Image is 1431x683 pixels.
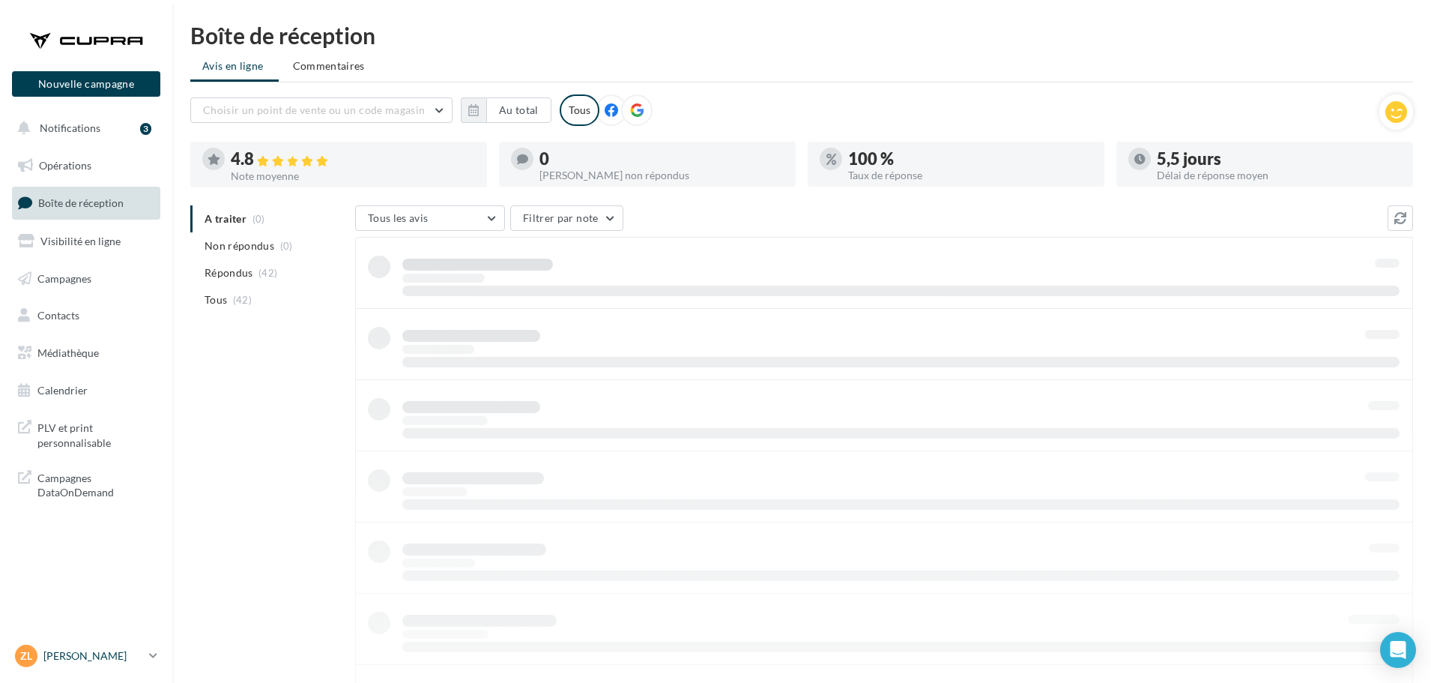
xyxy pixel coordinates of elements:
[37,309,79,322] span: Contacts
[231,151,475,168] div: 4.8
[38,196,124,209] span: Boîte de réception
[40,121,100,134] span: Notifications
[37,271,91,284] span: Campagnes
[848,151,1092,167] div: 100 %
[1157,151,1401,167] div: 5,5 jours
[9,462,163,506] a: Campagnes DataOnDemand
[461,97,551,123] button: Au total
[9,375,163,406] a: Calendrier
[293,59,365,72] span: Commentaires
[37,384,88,397] span: Calendrier
[205,292,227,307] span: Tous
[258,267,277,279] span: (42)
[9,412,163,456] a: PLV et print personnalisable
[37,346,99,359] span: Médiathèque
[12,71,160,97] button: Nouvelle campagne
[12,642,160,670] a: Zl [PERSON_NAME]
[9,337,163,369] a: Médiathèque
[848,170,1092,181] div: Taux de réponse
[231,171,475,181] div: Note moyenne
[280,240,293,252] span: (0)
[190,24,1413,46] div: Boîte de réception
[37,418,154,450] span: PLV et print personnalisable
[205,265,253,280] span: Répondus
[40,235,121,247] span: Visibilité en ligne
[560,94,599,126] div: Tous
[20,649,32,664] span: Zl
[43,649,143,664] p: [PERSON_NAME]
[190,97,453,123] button: Choisir un point de vente ou un code magasin
[9,150,163,181] a: Opérations
[9,187,163,219] a: Boîte de réception
[39,159,91,172] span: Opérations
[539,151,784,167] div: 0
[203,103,425,116] span: Choisir un point de vente ou un code magasin
[1380,632,1416,668] div: Open Intercom Messenger
[233,294,252,306] span: (42)
[9,226,163,257] a: Visibilité en ligne
[9,112,157,144] button: Notifications 3
[539,170,784,181] div: [PERSON_NAME] non répondus
[1157,170,1401,181] div: Délai de réponse moyen
[9,263,163,295] a: Campagnes
[9,300,163,331] a: Contacts
[486,97,551,123] button: Au total
[37,468,154,500] span: Campagnes DataOnDemand
[205,238,274,253] span: Non répondus
[140,123,151,135] div: 3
